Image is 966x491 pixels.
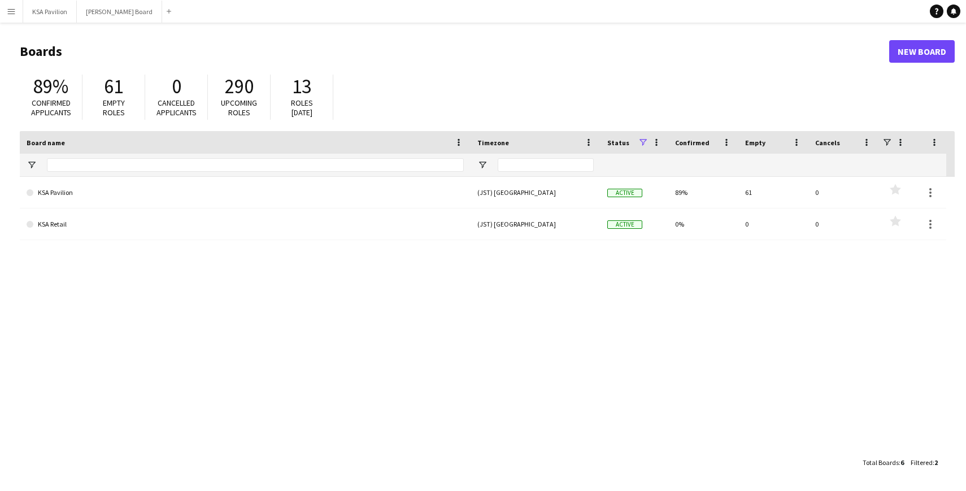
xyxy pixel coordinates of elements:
[738,177,808,208] div: 61
[27,160,37,170] button: Open Filter Menu
[808,177,878,208] div: 0
[23,1,77,23] button: KSA Pavilion
[745,138,765,147] span: Empty
[863,458,899,467] span: Total Boards
[27,208,464,240] a: KSA Retail
[292,74,311,99] span: 13
[911,458,933,467] span: Filtered
[675,138,710,147] span: Confirmed
[471,208,601,240] div: (JST) [GEOGRAPHIC_DATA]
[498,158,594,172] input: Timezone Filter Input
[934,458,938,467] span: 2
[27,177,464,208] a: KSA Pavilion
[668,208,738,240] div: 0%
[889,40,955,63] a: New Board
[668,177,738,208] div: 89%
[291,98,313,118] span: Roles [DATE]
[911,451,938,473] div: :
[607,220,642,229] span: Active
[815,138,840,147] span: Cancels
[221,98,257,118] span: Upcoming roles
[900,458,904,467] span: 6
[607,138,629,147] span: Status
[172,74,181,99] span: 0
[808,208,878,240] div: 0
[103,98,125,118] span: Empty roles
[156,98,197,118] span: Cancelled applicants
[863,451,904,473] div: :
[225,74,254,99] span: 290
[104,74,123,99] span: 61
[477,138,509,147] span: Timezone
[20,43,889,60] h1: Boards
[607,189,642,197] span: Active
[33,74,68,99] span: 89%
[77,1,162,23] button: [PERSON_NAME] Board
[471,177,601,208] div: (JST) [GEOGRAPHIC_DATA]
[27,138,65,147] span: Board name
[47,158,464,172] input: Board name Filter Input
[31,98,71,118] span: Confirmed applicants
[738,208,808,240] div: 0
[477,160,488,170] button: Open Filter Menu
